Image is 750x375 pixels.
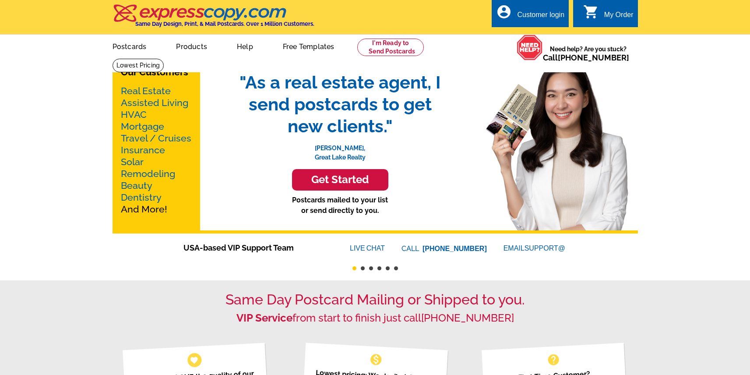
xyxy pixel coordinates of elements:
a: Free Templates [269,35,349,56]
button: 2 of 6 [361,266,365,270]
img: help [517,35,543,60]
a: shopping_cart My Order [583,10,634,21]
p: And More! [121,85,192,215]
a: [PHONE_NUMBER] [558,53,629,62]
a: Travel / Cruises [121,133,191,144]
a: Dentistry [121,192,162,203]
h1: Same Day Postcard Mailing or Shipped to you. [113,291,638,308]
a: Solar [121,156,144,167]
div: My Order [604,11,634,23]
h4: Same Day Design, Print, & Mail Postcards. Over 1 Million Customers. [135,21,314,27]
span: monetization_on [369,353,383,367]
span: help [546,353,560,367]
p: Postcards mailed to your list or send directly to you. [231,195,450,216]
a: Products [162,35,221,56]
button: 1 of 6 [352,266,356,270]
a: LIVECHAT [350,244,385,252]
button: 3 of 6 [369,266,373,270]
a: Remodeling [121,168,175,179]
a: Assisted Living [121,97,188,108]
span: "As a real estate agent, I send postcards to get new clients." [231,71,450,137]
a: Get Started [231,169,450,191]
span: Need help? Are you stuck? [543,45,634,62]
div: Customer login [517,11,564,23]
a: Real Estate [121,85,171,96]
a: Help [223,35,267,56]
a: Insurance [121,145,165,156]
span: Call [543,53,629,62]
a: Postcards [99,35,161,56]
a: EMAILSUPPORT@ [504,244,567,252]
button: 6 of 6 [394,266,398,270]
strong: VIP Service [236,311,292,324]
a: Mortgage [121,121,164,132]
a: [PHONE_NUMBER] [421,311,514,324]
button: 4 of 6 [377,266,381,270]
h2: from start to finish just call [113,312,638,325]
a: account_circle Customer login [496,10,564,21]
h3: Get Started [303,173,377,186]
a: Same Day Design, Print, & Mail Postcards. Over 1 Million Customers. [113,11,314,27]
i: account_circle [496,4,512,20]
span: favorite [190,355,199,364]
a: Beauty [121,180,152,191]
a: HVAC [121,109,147,120]
p: [PERSON_NAME], Great Lake Realty [231,137,450,162]
font: LIVE [350,243,366,254]
button: 5 of 6 [386,266,390,270]
font: CALL [401,244,420,254]
a: [PHONE_NUMBER] [423,245,487,252]
font: SUPPORT@ [525,243,567,254]
span: USA-based VIP Support Team [183,242,324,254]
i: shopping_cart [583,4,599,20]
